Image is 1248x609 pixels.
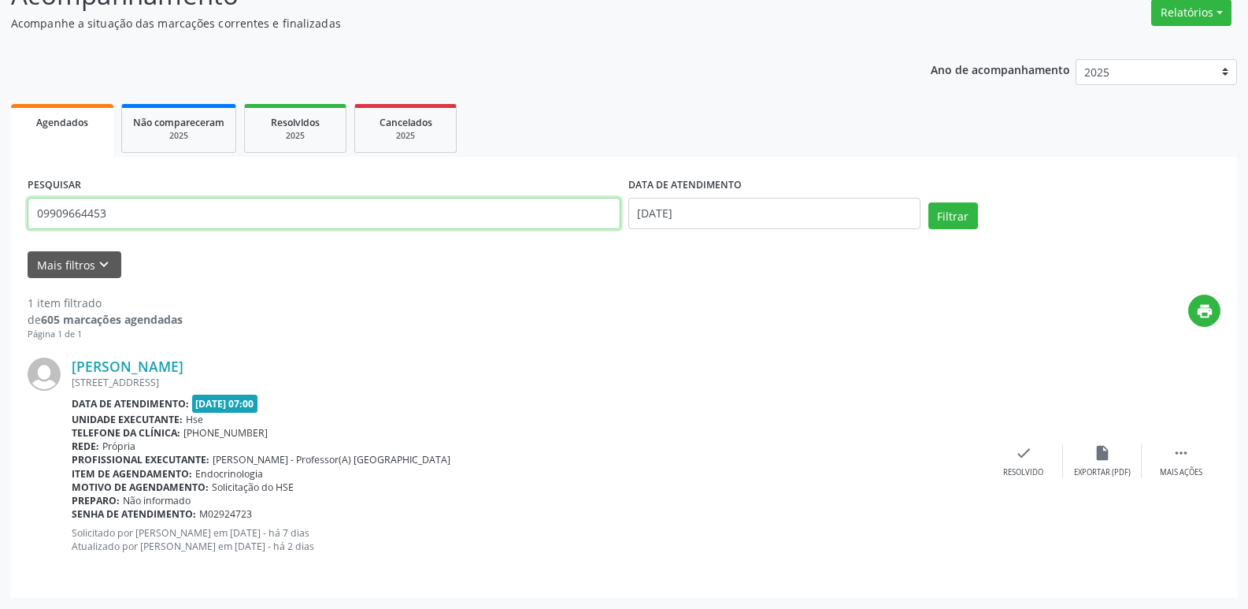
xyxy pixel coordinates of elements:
[72,413,183,426] b: Unidade executante:
[1003,467,1043,478] div: Resolvido
[199,507,252,521] span: M02924723
[380,116,432,129] span: Cancelados
[186,413,203,426] span: Hse
[212,481,294,494] span: Solicitação do HSE
[72,507,196,521] b: Senha de atendimento:
[1196,303,1213,320] i: print
[628,173,742,198] label: DATA DE ATENDIMENTO
[195,467,263,481] span: Endocrinologia
[28,173,81,198] label: PESQUISAR
[1160,467,1202,478] div: Mais ações
[1015,444,1032,462] i: check
[11,15,869,32] p: Acompanhe a situação das marcações correntes e finalizadas
[28,251,121,279] button: Mais filtroskeyboard_arrow_down
[72,453,209,466] b: Profissional executante:
[931,59,1070,79] p: Ano de acompanhamento
[1188,295,1220,327] button: print
[1172,444,1190,462] i: 
[72,467,192,481] b: Item de agendamento:
[183,426,268,440] span: [PHONE_NUMBER]
[271,116,320,129] span: Resolvidos
[72,397,189,410] b: Data de atendimento:
[28,328,183,341] div: Página 1 de 1
[928,202,978,229] button: Filtrar
[72,440,99,453] b: Rede:
[366,130,445,142] div: 2025
[36,116,88,129] span: Agendados
[1074,467,1131,478] div: Exportar (PDF)
[72,481,209,494] b: Motivo de agendamento:
[28,358,61,391] img: img
[28,295,183,311] div: 1 item filtrado
[95,256,113,273] i: keyboard_arrow_down
[256,130,335,142] div: 2025
[72,376,984,389] div: [STREET_ADDRESS]
[41,312,183,327] strong: 605 marcações agendadas
[28,311,183,328] div: de
[1094,444,1111,462] i: insert_drive_file
[133,130,224,142] div: 2025
[213,453,450,466] span: [PERSON_NAME] - Professor(A) [GEOGRAPHIC_DATA]
[72,426,180,440] b: Telefone da clínica:
[72,526,984,553] p: Solicitado por [PERSON_NAME] em [DATE] - há 7 dias Atualizado por [PERSON_NAME] em [DATE] - há 2 ...
[628,198,920,229] input: Selecione um intervalo
[192,395,258,413] span: [DATE] 07:00
[28,198,620,229] input: Nome, código do beneficiário ou CPF
[133,116,224,129] span: Não compareceram
[102,440,135,453] span: Própria
[72,358,183,375] a: [PERSON_NAME]
[123,494,191,507] span: Não informado
[72,494,120,507] b: Preparo:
